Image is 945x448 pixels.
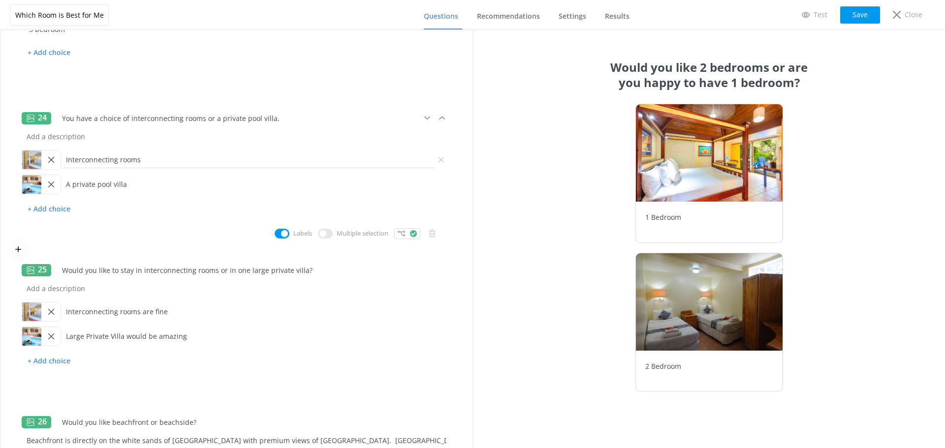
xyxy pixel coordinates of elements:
input: Add a description [61,300,437,323]
p: + Add choice [22,353,76,370]
p: 2 Bedroom [645,361,773,372]
p: Labels [293,228,312,239]
p: Close [905,9,922,20]
a: Test [795,6,834,23]
input: Add a description [22,125,451,148]
h1: Would you like 2 bedrooms or are you happy to have 1 bedroom? [601,60,818,90]
p: + Add choice [22,44,76,61]
span: Results [605,11,630,21]
input: Add a title [57,259,387,281]
p: Multiple selection [337,228,388,239]
span: Questions [424,11,458,21]
input: Add a description [61,149,437,171]
span: Recommendations [477,11,540,21]
p: 1 Bedroom [645,212,773,223]
img: 358-1698196124.jpg [635,253,783,351]
div: 25 [22,264,51,276]
input: Add a description [61,173,437,195]
span: Settings [559,11,586,21]
input: Add a title [57,411,387,433]
img: 358-1698196011.jpg [635,104,783,202]
p: Test [814,9,827,20]
button: Save [840,6,880,24]
input: Add a description [22,277,451,299]
div: 24 [22,112,51,124]
input: Add a title [57,107,387,129]
div: 26 [22,416,51,428]
input: Add a description [61,325,437,347]
p: + Add choice [22,201,76,218]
